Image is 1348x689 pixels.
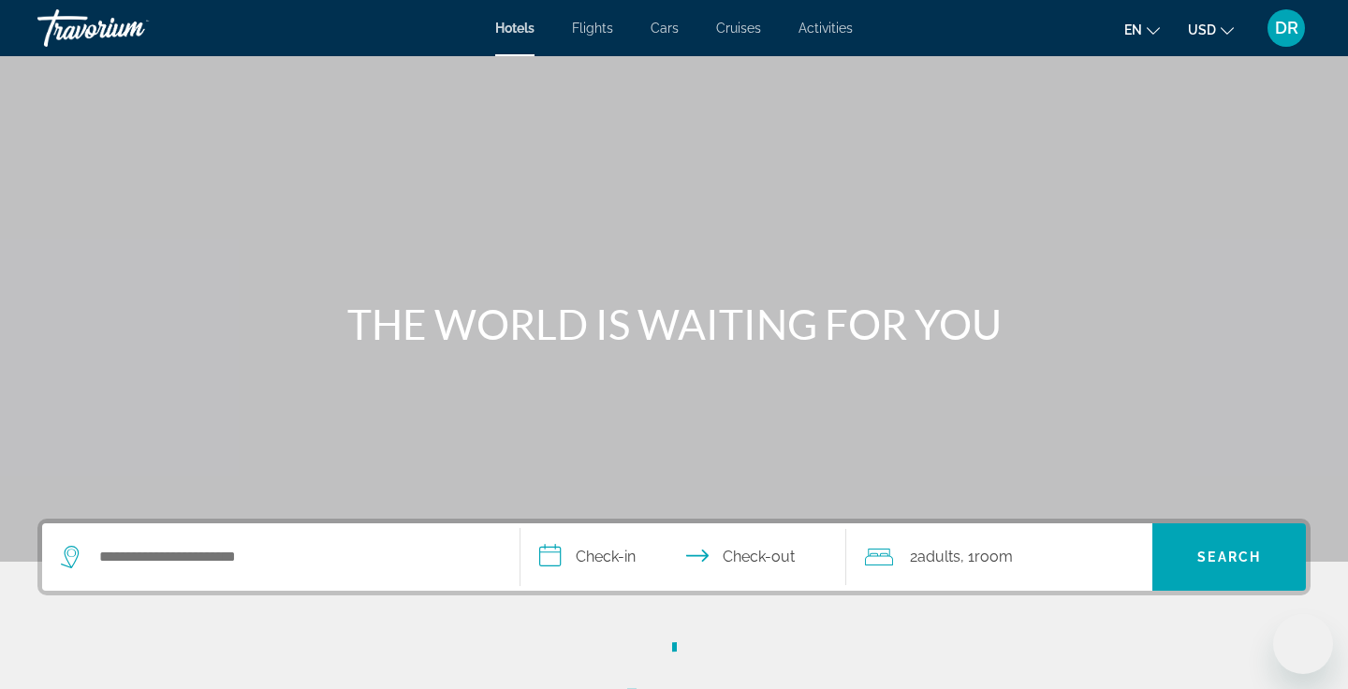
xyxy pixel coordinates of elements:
div: Search widget [42,523,1306,591]
span: DR [1275,19,1298,37]
input: Search hotel destination [97,543,491,571]
span: USD [1188,22,1216,37]
span: 2 [910,544,960,570]
button: Change language [1124,16,1160,43]
span: , 1 [960,544,1013,570]
button: User Menu [1262,8,1311,48]
span: Search [1197,550,1261,564]
a: Flights [572,21,613,36]
span: Room [974,548,1013,565]
span: Adults [917,548,960,565]
a: Activities [799,21,853,36]
button: Select check in and out date [520,523,846,591]
a: Hotels [495,21,535,36]
button: Search [1152,523,1306,591]
span: en [1124,22,1142,37]
a: Cars [651,21,679,36]
a: Travorium [37,4,225,52]
iframe: Кнопка запуска окна обмена сообщениями [1273,614,1333,674]
h1: THE WORLD IS WAITING FOR YOU [323,300,1025,348]
a: Cruises [716,21,761,36]
button: Travelers: 2 adults, 0 children [846,523,1153,591]
button: Change currency [1188,16,1234,43]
